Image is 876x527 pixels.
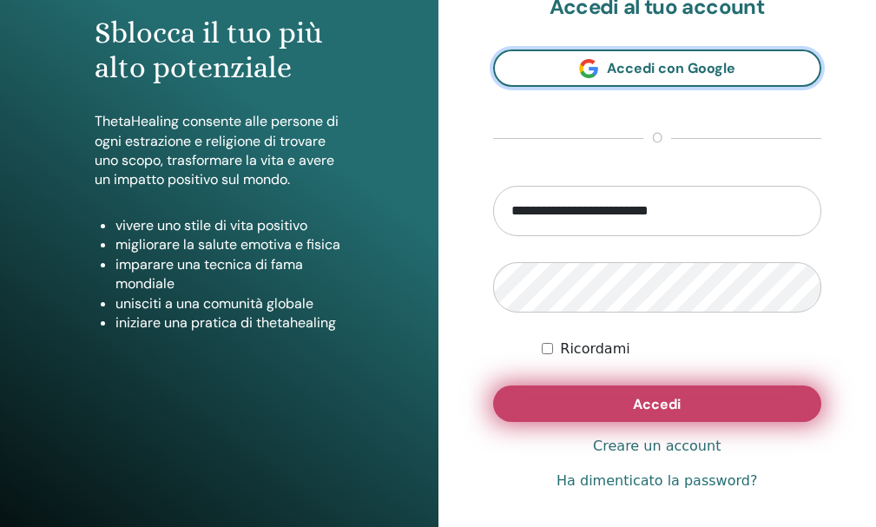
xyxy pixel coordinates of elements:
[593,436,721,457] a: Creare un account
[633,395,681,413] span: Accedi
[557,471,757,491] a: Ha dimenticato la password?
[95,112,343,190] p: ThetaHealing consente alle persone di ogni estrazione e religione di trovare uno scopo, trasforma...
[607,59,735,77] span: Accedi con Google
[115,313,343,333] li: iniziare una pratica di thetahealing
[115,235,343,254] li: migliorare la salute emotiva e fisica
[643,128,671,149] span: o
[115,294,343,313] li: unisciti a una comunità globale
[560,339,629,359] label: Ricordami
[95,16,343,87] h1: Sblocca il tuo più alto potenziale
[115,216,343,235] li: vivere uno stile di vita positivo
[493,385,822,422] button: Accedi
[115,255,343,294] li: imparare una tecnica di fama mondiale
[542,339,821,359] div: Keep me authenticated indefinitely or until I manually logout
[493,49,822,87] a: Accedi con Google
